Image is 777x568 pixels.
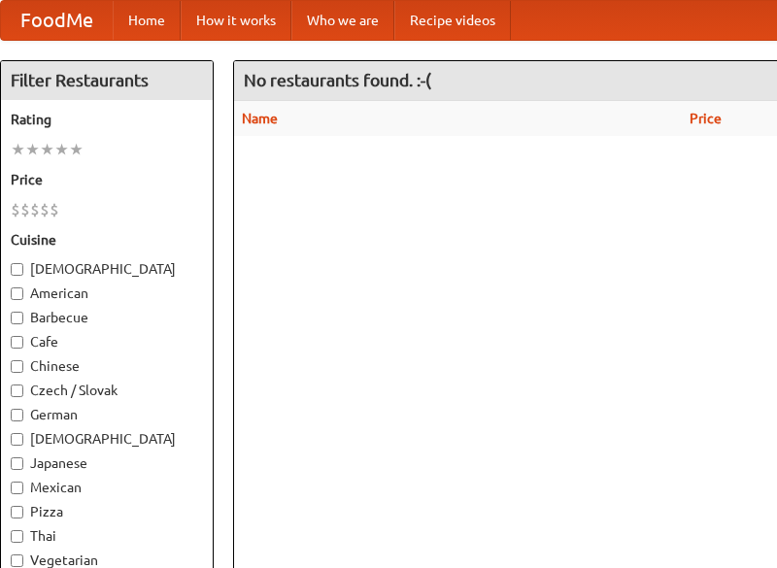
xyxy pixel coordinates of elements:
a: Price [690,111,722,126]
input: American [11,287,23,300]
label: Mexican [11,478,203,497]
input: Pizza [11,506,23,518]
li: $ [50,199,59,220]
input: [DEMOGRAPHIC_DATA] [11,263,23,276]
a: FoodMe [1,1,113,40]
label: Thai [11,526,203,546]
input: Thai [11,530,23,543]
input: Japanese [11,457,23,470]
a: Recipe videos [394,1,511,40]
ng-pluralize: No restaurants found. :-( [244,71,431,89]
li: ★ [40,139,54,160]
input: [DEMOGRAPHIC_DATA] [11,433,23,446]
input: Barbecue [11,312,23,324]
h5: Price [11,170,203,189]
li: ★ [25,139,40,160]
h5: Cuisine [11,230,203,250]
h5: Rating [11,110,203,129]
label: American [11,284,203,303]
li: ★ [11,139,25,160]
label: [DEMOGRAPHIC_DATA] [11,259,203,279]
li: $ [11,199,20,220]
li: $ [40,199,50,220]
label: Chinese [11,356,203,376]
label: Japanese [11,453,203,473]
h4: Filter Restaurants [1,61,213,100]
input: Czech / Slovak [11,384,23,397]
li: ★ [54,139,69,160]
li: ★ [69,139,84,160]
label: Barbecue [11,308,203,327]
li: $ [20,199,30,220]
label: Czech / Slovak [11,381,203,400]
li: $ [30,199,40,220]
input: Cafe [11,336,23,349]
a: How it works [181,1,291,40]
label: German [11,405,203,424]
a: Home [113,1,181,40]
input: Vegetarian [11,554,23,567]
label: Cafe [11,332,203,351]
input: German [11,409,23,421]
a: Name [242,111,278,126]
label: Pizza [11,502,203,521]
input: Chinese [11,360,23,373]
a: Who we are [291,1,394,40]
input: Mexican [11,482,23,494]
label: [DEMOGRAPHIC_DATA] [11,429,203,449]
